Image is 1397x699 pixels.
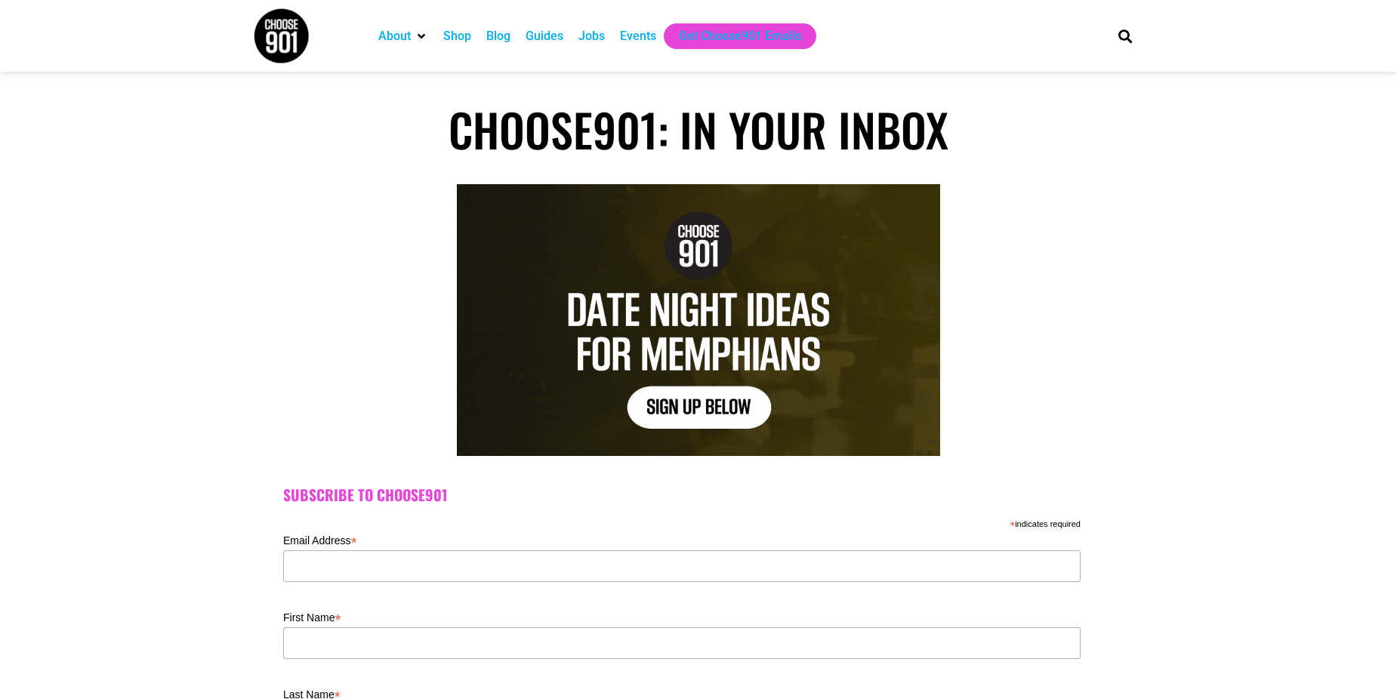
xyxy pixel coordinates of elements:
nav: Main nav [371,23,1093,49]
label: Email Address [283,530,1081,548]
img: Text graphic with "Choose 901" logo. Reads: "7 Things to Do in Memphis This Week. Sign Up Below."... [457,184,940,456]
label: First Name [283,607,1081,625]
a: Events [620,27,656,45]
h2: Subscribe to Choose901 [283,486,1114,504]
div: About [371,23,436,49]
a: Jobs [578,27,605,45]
div: Search [1113,23,1138,48]
a: Blog [486,27,510,45]
h1: Choose901: In Your Inbox [253,102,1144,156]
a: Shop [443,27,471,45]
a: Get Choose901 Emails [679,27,801,45]
div: indicates required [283,516,1081,530]
a: About [378,27,411,45]
a: Guides [526,27,563,45]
